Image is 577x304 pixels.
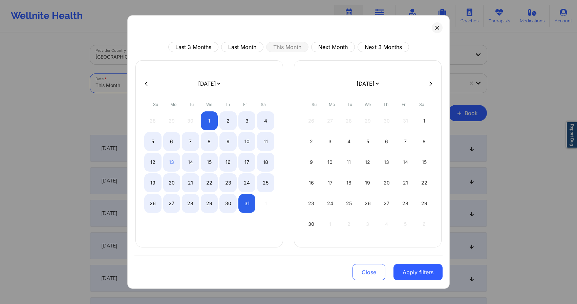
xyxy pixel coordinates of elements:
[393,264,443,280] button: Apply filters
[182,153,199,172] div: Tue Oct 14 2025
[340,132,358,151] div: Tue Nov 04 2025
[322,194,339,213] div: Mon Nov 24 2025
[352,264,385,280] button: Close
[238,173,256,192] div: Fri Oct 24 2025
[340,173,358,192] div: Tue Nov 18 2025
[219,111,237,130] div: Thu Oct 02 2025
[257,111,274,130] div: Sat Oct 04 2025
[365,102,371,107] abbr: Wednesday
[163,194,180,213] div: Mon Oct 27 2025
[322,153,339,172] div: Mon Nov 10 2025
[415,132,433,151] div: Sat Nov 08 2025
[144,194,162,213] div: Sun Oct 26 2025
[303,215,320,234] div: Sun Nov 30 2025
[266,42,308,52] button: This Month
[261,102,266,107] abbr: Saturday
[201,153,218,172] div: Wed Oct 15 2025
[358,42,409,52] button: Next 3 Months
[415,153,433,172] div: Sat Nov 15 2025
[415,111,433,130] div: Sat Nov 01 2025
[397,194,414,213] div: Fri Nov 28 2025
[170,102,176,107] abbr: Monday
[383,102,388,107] abbr: Thursday
[322,132,339,151] div: Mon Nov 03 2025
[144,132,162,151] div: Sun Oct 05 2025
[144,153,162,172] div: Sun Oct 12 2025
[257,132,274,151] div: Sat Oct 11 2025
[415,194,433,213] div: Sat Nov 29 2025
[397,153,414,172] div: Fri Nov 14 2025
[182,194,199,213] div: Tue Oct 28 2025
[312,102,317,107] abbr: Sunday
[311,42,355,52] button: Next Month
[257,173,274,192] div: Sat Oct 25 2025
[419,102,424,107] abbr: Saturday
[163,153,180,172] div: Mon Oct 13 2025
[359,194,377,213] div: Wed Nov 26 2025
[329,102,335,107] abbr: Monday
[378,194,395,213] div: Thu Nov 27 2025
[340,194,358,213] div: Tue Nov 25 2025
[153,102,158,107] abbr: Sunday
[219,173,237,192] div: Thu Oct 23 2025
[201,132,218,151] div: Wed Oct 08 2025
[168,42,218,52] button: Last 3 Months
[322,173,339,192] div: Mon Nov 17 2025
[359,132,377,151] div: Wed Nov 05 2025
[189,102,194,107] abbr: Tuesday
[182,132,199,151] div: Tue Oct 07 2025
[397,132,414,151] div: Fri Nov 07 2025
[303,194,320,213] div: Sun Nov 23 2025
[378,153,395,172] div: Thu Nov 13 2025
[347,102,352,107] abbr: Tuesday
[238,194,256,213] div: Fri Oct 31 2025
[221,42,263,52] button: Last Month
[219,194,237,213] div: Thu Oct 30 2025
[238,132,256,151] div: Fri Oct 10 2025
[238,111,256,130] div: Fri Oct 03 2025
[303,173,320,192] div: Sun Nov 16 2025
[163,132,180,151] div: Mon Oct 06 2025
[201,194,218,213] div: Wed Oct 29 2025
[378,132,395,151] div: Thu Nov 06 2025
[243,102,247,107] abbr: Friday
[359,153,377,172] div: Wed Nov 12 2025
[219,132,237,151] div: Thu Oct 09 2025
[225,102,230,107] abbr: Thursday
[163,173,180,192] div: Mon Oct 20 2025
[257,153,274,172] div: Sat Oct 18 2025
[359,173,377,192] div: Wed Nov 19 2025
[340,153,358,172] div: Tue Nov 11 2025
[206,102,212,107] abbr: Wednesday
[303,153,320,172] div: Sun Nov 09 2025
[201,173,218,192] div: Wed Oct 22 2025
[303,132,320,151] div: Sun Nov 02 2025
[238,153,256,172] div: Fri Oct 17 2025
[415,173,433,192] div: Sat Nov 22 2025
[402,102,406,107] abbr: Friday
[219,153,237,172] div: Thu Oct 16 2025
[378,173,395,192] div: Thu Nov 20 2025
[182,173,199,192] div: Tue Oct 21 2025
[397,173,414,192] div: Fri Nov 21 2025
[144,173,162,192] div: Sun Oct 19 2025
[201,111,218,130] div: Wed Oct 01 2025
